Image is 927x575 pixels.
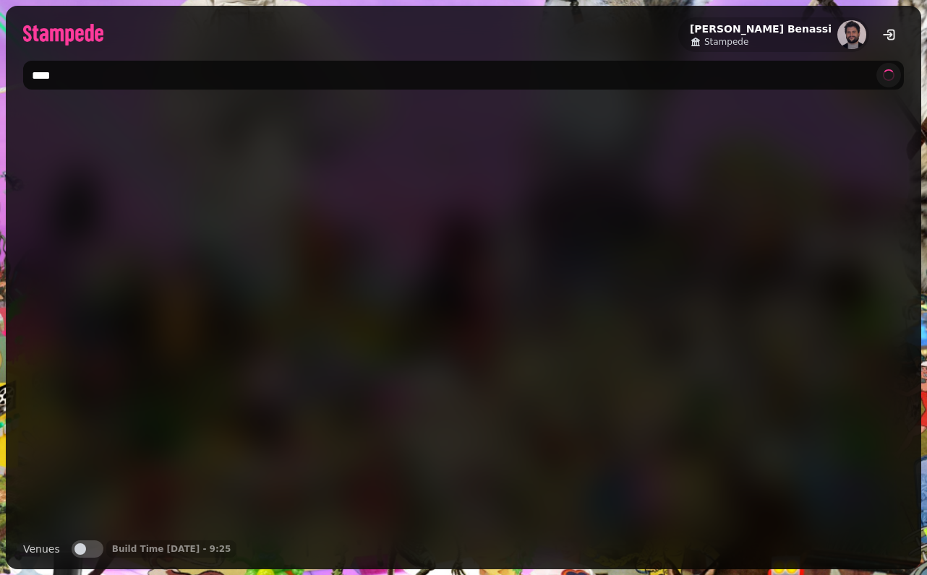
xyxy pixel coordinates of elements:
label: Venues [23,540,60,558]
a: Stampede [690,36,832,48]
img: logo [23,24,103,46]
img: aHR0cHM6Ly93d3cuZ3JhdmF0YXIuY29tL2F2YXRhci9mNWJlMmFiYjM4MjBmMGYzOTE3MzVlNWY5MTA5YzdkYz9zPTE1MCZkP... [837,20,866,49]
h2: [PERSON_NAME] Benassi [690,22,832,36]
span: Stampede [704,36,748,48]
button: clear [876,63,901,87]
p: Build Time [DATE] - 9:25 [112,543,231,555]
button: logout [875,20,904,49]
